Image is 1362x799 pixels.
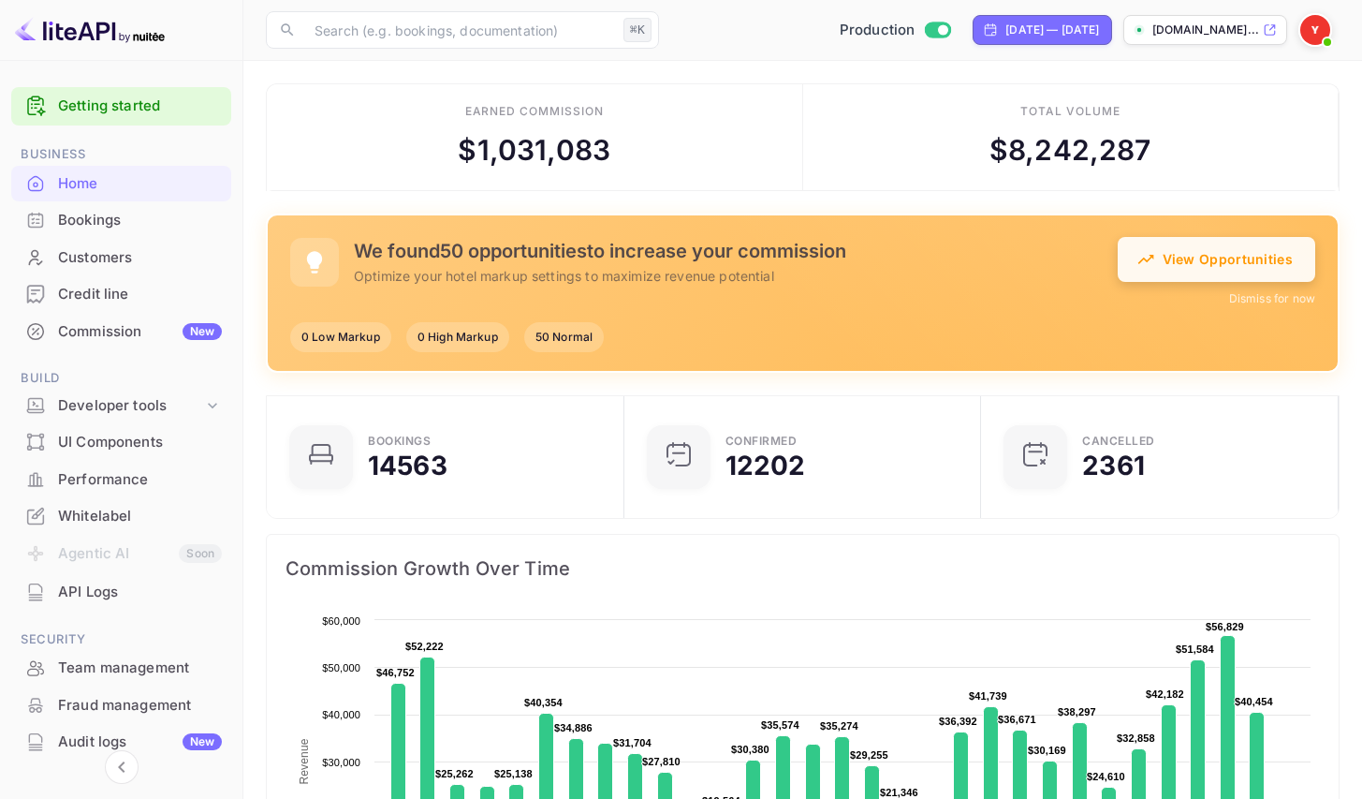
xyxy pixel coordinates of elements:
img: Yandex [1300,15,1330,45]
text: $27,810 [642,756,681,767]
div: New [183,733,222,750]
text: $35,274 [820,720,859,732]
text: $38,297 [1058,706,1096,718]
text: $35,574 [761,719,800,731]
div: Home [58,173,222,195]
a: Home [11,166,231,200]
a: UI Components [11,424,231,459]
text: $41,739 [969,690,1007,702]
div: Bookings [11,202,231,239]
div: Fraud management [58,695,222,717]
div: Home [11,166,231,202]
div: Customers [11,240,231,276]
div: Developer tools [11,390,231,422]
div: Developer tools [58,395,203,417]
text: $56,829 [1206,621,1244,632]
div: Performance [58,469,222,491]
text: $51,584 [1176,644,1215,655]
div: Team management [58,658,222,679]
a: CommissionNew [11,314,231,348]
a: Getting started [58,96,222,117]
text: $29,255 [850,749,888,761]
text: $36,671 [998,714,1036,725]
span: Commission Growth Over Time [286,554,1320,584]
p: Optimize your hotel markup settings to maximize revenue potential [354,266,1118,286]
div: UI Components [58,432,222,453]
text: $30,000 [322,757,360,768]
text: $42,182 [1146,688,1184,700]
div: Team management [11,650,231,687]
div: New [183,323,222,340]
div: Performance [11,462,231,498]
a: API Logs [11,574,231,609]
div: 14563 [368,452,447,479]
span: 0 Low Markup [290,329,391,346]
div: Total volume [1020,103,1120,120]
span: Build [11,368,231,389]
div: Whitelabel [11,498,231,535]
div: Commission [58,321,222,343]
span: Business [11,144,231,165]
div: ⌘K [623,18,652,42]
a: Bookings [11,202,231,237]
div: Customers [58,247,222,269]
text: $25,262 [435,768,474,779]
div: $ 8,242,287 [989,129,1151,171]
text: $31,704 [613,737,652,748]
text: $40,000 [322,709,360,720]
div: Credit line [58,284,222,305]
text: $60,000 [322,615,360,627]
text: $30,380 [731,744,769,755]
span: 0 High Markup [406,329,509,346]
button: Collapse navigation [105,750,139,784]
a: Credit line [11,276,231,311]
button: View Opportunities [1118,237,1315,282]
text: $32,858 [1117,732,1155,744]
div: Whitelabel [58,506,222,527]
a: Audit logsNew [11,724,231,759]
div: [DATE] — [DATE] [1005,22,1099,38]
div: Credit line [11,276,231,313]
p: [DOMAIN_NAME]... [1152,22,1259,38]
div: Confirmed [725,436,798,447]
text: $40,354 [524,697,564,708]
text: $50,000 [322,662,360,673]
div: CANCELLED [1082,436,1155,447]
div: Bookings [368,436,431,447]
text: $21,346 [880,787,918,798]
div: Audit logs [58,732,222,753]
text: $36,392 [939,716,977,727]
a: Whitelabel [11,498,231,533]
span: Production [840,20,915,41]
div: Switch to Sandbox mode [832,20,959,41]
div: API Logs [58,582,222,603]
div: UI Components [11,424,231,461]
a: Customers [11,240,231,274]
div: $ 1,031,083 [458,129,610,171]
text: Revenue [298,738,311,784]
text: $25,138 [494,768,533,779]
img: LiteAPI logo [15,15,165,45]
div: Audit logsNew [11,724,231,761]
div: Fraud management [11,688,231,724]
div: 12202 [725,452,806,479]
div: API Logs [11,574,231,611]
span: Security [11,629,231,650]
div: Getting started [11,87,231,126]
text: $34,886 [554,722,593,733]
text: $24,610 [1087,771,1125,782]
div: 2361 [1082,452,1145,479]
div: Bookings [58,210,222,231]
text: $40,454 [1235,696,1274,707]
a: Performance [11,462,231,496]
h5: We found 50 opportunities to increase your commission [354,240,1118,262]
div: CommissionNew [11,314,231,350]
text: $30,169 [1028,745,1066,756]
button: Dismiss for now [1229,290,1315,307]
input: Search (e.g. bookings, documentation) [303,11,616,49]
text: $52,222 [405,641,444,652]
a: Fraud management [11,688,231,722]
text: $46,752 [376,667,415,678]
a: Team management [11,650,231,685]
span: 50 Normal [524,329,604,346]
